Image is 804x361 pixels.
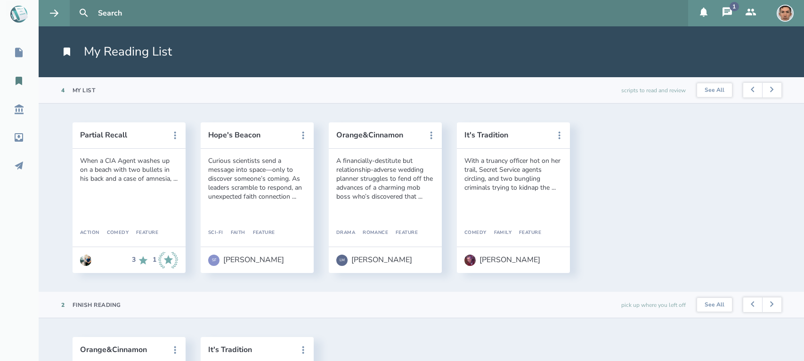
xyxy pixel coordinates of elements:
div: With a truancy officer hot on her trail, Secret Service agents circling, and two bungling crimina... [464,156,562,192]
div: Romance [355,230,388,236]
div: Feature [388,230,418,236]
div: Action [80,230,99,236]
div: 4 [61,87,65,94]
a: [PERSON_NAME] [464,250,540,271]
div: [PERSON_NAME] [351,256,412,264]
button: It's Tradition [464,131,549,139]
div: A financially-destitute but relationship-adverse wedding planner struggles to fend off the advanc... [336,156,434,201]
div: 2 [61,301,65,309]
div: Faith [223,230,245,236]
div: Comedy [99,230,129,236]
a: SF[PERSON_NAME] [208,250,284,271]
div: Finish Reading [73,301,121,309]
button: Hope's Beacon [208,131,293,139]
button: Orange&Cinnamon [80,345,165,354]
button: Partial Recall [80,131,165,139]
div: LM [336,255,348,266]
img: user_1756948650-crop.jpg [777,5,794,22]
h1: My Reading List [61,43,172,60]
div: 1 Industry Recommends [153,252,178,269]
div: 3 [132,256,136,264]
div: Feature [512,230,541,236]
div: My List [73,87,96,94]
div: pick up where you left off [621,292,686,318]
div: Sci-Fi [208,230,223,236]
div: 3 Recommends [132,252,149,269]
a: LM[PERSON_NAME] [336,250,412,271]
div: [PERSON_NAME] [223,256,284,264]
div: Feature [245,230,275,236]
div: SF [208,255,219,266]
div: scripts to read and review [621,77,686,103]
div: When a CIA Agent washes up on a beach with two bullets in his back and a case of amnesia, ... [80,156,178,183]
div: Drama [336,230,355,236]
div: [PERSON_NAME] [479,256,540,264]
div: Feature [129,230,158,236]
button: See All [697,298,732,312]
a: Go to Anthony Miguel Cantu's profile [80,250,91,271]
div: Comedy [464,230,487,236]
div: Curious scientists send a message into space—only to discover someone’s coming. As leaders scramb... [208,156,306,201]
div: 1 [153,256,156,264]
div: Family [487,230,512,236]
div: 1 [730,2,739,11]
button: Orange&Cinnamon [336,131,421,139]
button: It's Tradition [208,345,293,354]
img: user_1673573717-crop.jpg [80,255,91,266]
button: See All [697,83,732,97]
img: user_1718118867-crop.jpg [464,255,476,266]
